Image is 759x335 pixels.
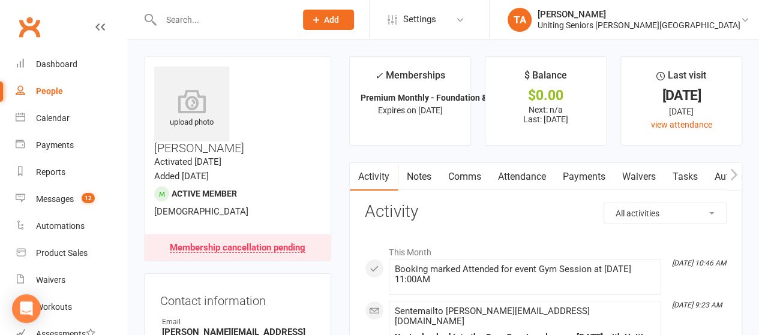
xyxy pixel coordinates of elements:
[554,163,613,191] a: Payments
[651,120,712,129] a: view attendance
[36,221,85,231] div: Automations
[36,275,65,285] div: Waivers
[16,159,127,186] a: Reports
[324,15,339,25] span: Add
[16,105,127,132] a: Calendar
[154,171,209,182] time: Added [DATE]
[160,289,315,307] h3: Contact information
[172,189,237,198] span: Active member
[403,6,436,33] span: Settings
[36,86,63,96] div: People
[350,163,398,191] a: Activity
[162,316,315,328] div: Email
[12,294,41,323] div: Open Intercom Messenger
[656,68,706,89] div: Last visit
[154,206,248,217] span: [DEMOGRAPHIC_DATA]
[170,243,305,253] div: Membership cancellation pending
[16,240,127,267] a: Product Sales
[16,213,127,240] a: Automations
[378,105,443,115] span: Expires on [DATE]
[632,105,731,118] div: [DATE]
[613,163,664,191] a: Waivers
[16,51,127,78] a: Dashboard
[16,186,127,213] a: Messages 12
[672,301,722,309] i: [DATE] 9:23 AM
[157,11,287,28] input: Search...
[36,59,77,69] div: Dashboard
[16,132,127,159] a: Payments
[394,306,589,327] span: Sent email to [PERSON_NAME][EMAIL_ADDRESS][DOMAIN_NAME]
[632,89,731,102] div: [DATE]
[16,78,127,105] a: People
[496,89,595,102] div: $0.00
[365,240,727,259] li: This Month
[508,8,532,32] div: TA
[16,294,127,321] a: Workouts
[36,167,65,177] div: Reports
[36,302,72,312] div: Workouts
[375,70,383,82] i: ✓
[365,203,727,221] h3: Activity
[496,105,595,124] p: Next: n/a Last: [DATE]
[439,163,489,191] a: Comms
[16,267,127,294] a: Waivers
[154,67,321,155] h3: [PERSON_NAME]
[14,12,44,42] a: Clubworx
[664,163,706,191] a: Tasks
[36,113,70,123] div: Calendar
[375,68,445,90] div: Memberships
[398,163,439,191] a: Notes
[672,259,726,267] i: [DATE] 10:46 AM
[303,10,354,30] button: Add
[524,68,567,89] div: $ Balance
[36,140,74,150] div: Payments
[538,9,740,20] div: [PERSON_NAME]
[36,248,88,258] div: Product Sales
[489,163,554,191] a: Attendance
[36,194,74,204] div: Messages
[82,193,95,203] span: 12
[394,264,655,285] div: Booking marked Attended for event Gym Session at [DATE] 11:00AM
[361,93,539,102] strong: Premium Monthly - Foundation & Pensioner (...
[154,156,221,167] time: Activated [DATE]
[154,89,229,129] div: upload photo
[538,20,740,31] div: Uniting Seniors [PERSON_NAME][GEOGRAPHIC_DATA]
